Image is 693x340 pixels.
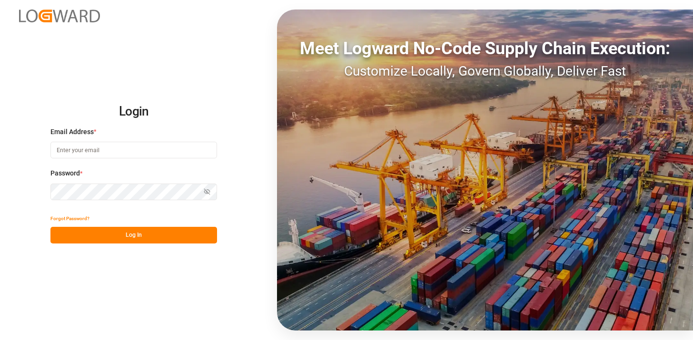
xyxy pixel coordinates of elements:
span: Email Address [50,127,94,137]
div: Customize Locally, Govern Globally, Deliver Fast [277,61,693,81]
input: Enter your email [50,142,217,158]
div: Meet Logward No-Code Supply Chain Execution: [277,36,693,61]
span: Password [50,168,80,178]
img: Logward_new_orange.png [19,10,100,22]
button: Forgot Password? [50,210,89,227]
button: Log In [50,227,217,243]
h2: Login [50,97,217,127]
